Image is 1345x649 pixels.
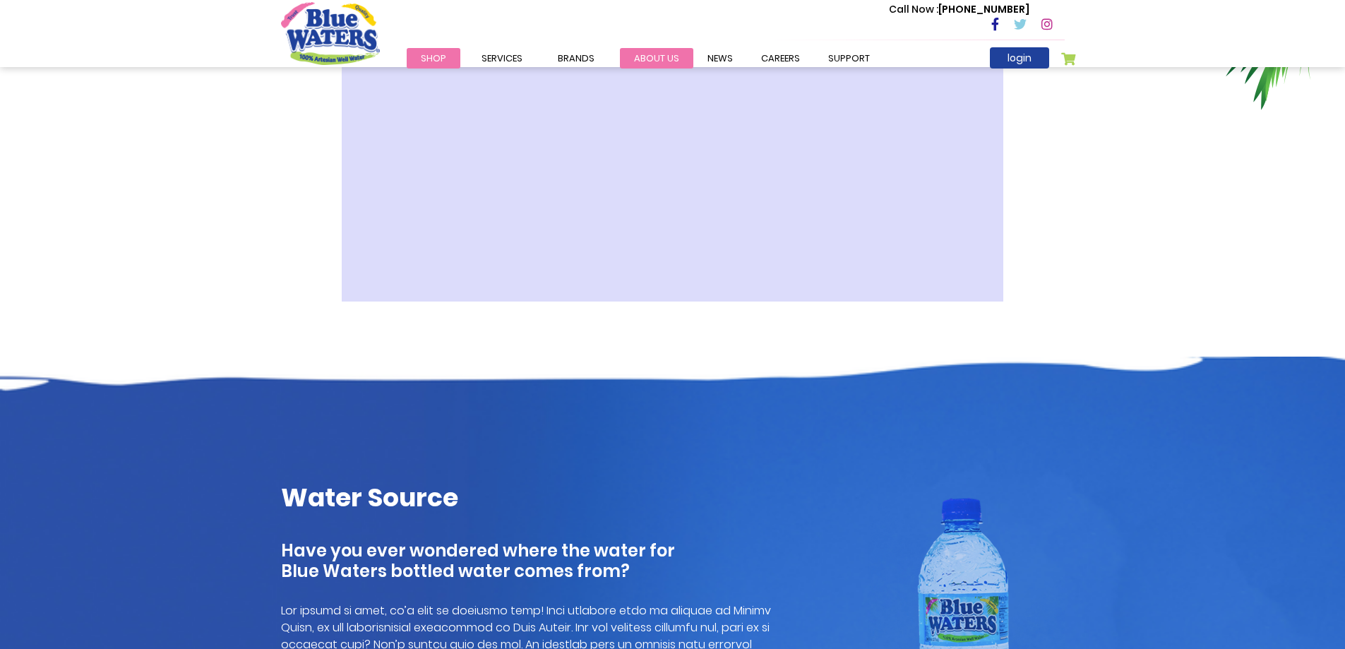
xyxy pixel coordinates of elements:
p: [PHONE_NUMBER] [889,2,1029,17]
span: Services [482,52,522,65]
span: Shop [421,52,446,65]
a: login [990,47,1049,69]
a: store logo [281,2,380,64]
h4: Have you ever wondered where the water for Blue Waters bottled water comes from? [281,541,796,582]
span: Call Now : [889,2,938,16]
span: Brands [558,52,594,65]
a: News [693,48,747,69]
a: careers [747,48,814,69]
a: support [814,48,884,69]
h2: Water Source [281,482,796,513]
a: about us [620,48,693,69]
